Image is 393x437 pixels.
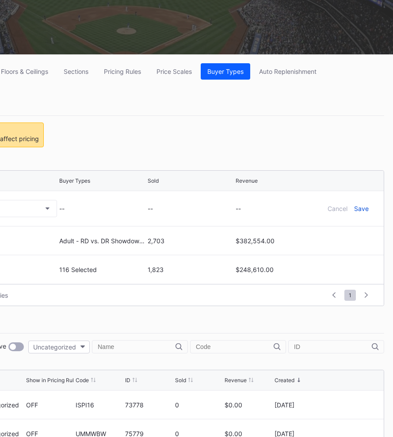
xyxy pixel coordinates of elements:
[1,68,48,75] div: Floors & Ceilings
[98,343,176,350] input: Name
[225,401,272,409] div: $0.00
[59,237,145,245] div: Adult - RD vs. DR Showdown (ADRPR | 74899)
[175,377,186,383] div: Sold
[57,63,95,80] button: Sections
[225,377,247,383] div: Revenue
[294,343,372,350] input: ID
[236,266,322,273] div: $248,610.00
[59,177,90,184] div: Buyer Types
[344,290,356,301] span: 1
[275,377,294,383] div: Created
[33,343,76,351] div: Uncategorized
[59,205,145,212] div: --
[97,63,148,80] button: Pricing Rules
[26,401,38,409] div: OFF
[354,205,369,212] div: Save
[156,68,192,75] div: Price Scales
[148,205,234,212] div: --
[207,68,244,75] div: Buyer Types
[148,266,234,273] div: 1,823
[236,205,322,212] div: --
[104,68,141,75] div: Pricing Rules
[76,401,123,409] div: ISPI16
[150,63,198,80] button: Price Scales
[201,63,250,80] button: Buyer Types
[26,377,80,383] div: Show in Pricing Rules
[259,68,317,75] div: Auto Replenishment
[64,68,88,75] div: Sections
[59,266,145,273] div: 116 Selected
[175,401,222,409] div: 0
[148,237,234,245] div: 2,703
[148,177,159,184] div: Sold
[28,341,90,353] button: Uncategorized
[236,237,322,245] div: $382,554.00
[76,377,89,383] div: Code
[252,63,323,80] button: Auto Replenishment
[275,401,322,409] div: [DATE]
[328,205,347,212] div: Cancel
[125,377,130,383] div: ID
[236,177,258,184] div: Revenue
[125,401,172,409] div: 73778
[196,343,274,350] input: Code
